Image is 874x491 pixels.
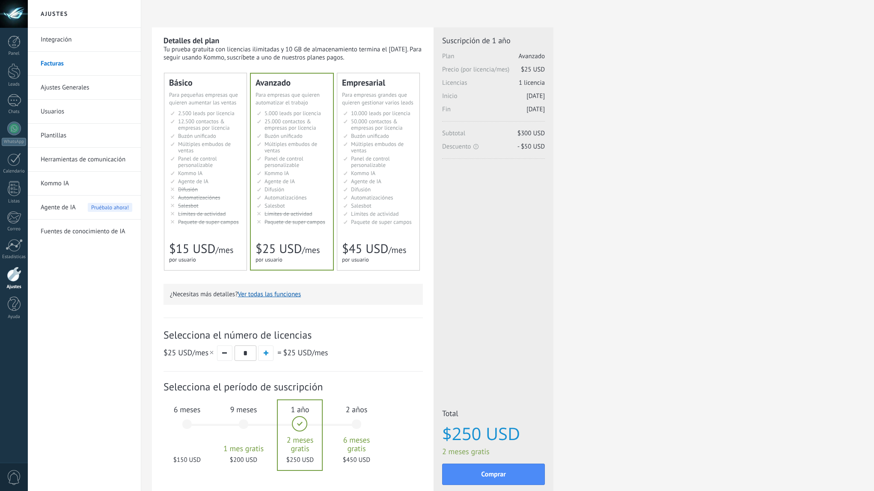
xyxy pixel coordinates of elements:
[178,194,220,201] span: Automatizaciónes
[164,36,219,45] b: Detalles del plan
[178,202,199,209] span: Salesbot
[164,456,210,464] span: $150 USD
[41,52,132,76] a: Facturas
[442,65,545,79] span: Precio (por licencia/mes)
[220,456,267,464] span: $200 USD
[526,105,545,113] span: [DATE]
[333,456,380,464] span: $450 USD
[519,79,545,87] span: 1 licencia
[521,65,545,74] span: $25 USD
[169,241,215,257] span: $15 USD
[178,132,216,140] span: Buzón unificado
[442,79,545,92] span: Licencias
[442,408,545,421] span: Total
[481,471,506,477] span: Comprar
[351,132,389,140] span: Buzón unificado
[178,210,226,217] span: Límites de actividad
[2,254,27,260] div: Estadísticas
[277,405,323,414] span: 1 año
[342,241,388,257] span: $45 USD
[28,220,141,243] li: Fuentes de conocimiento de IA
[265,110,321,117] span: 5.000 leads por licencia
[215,244,233,256] span: /mes
[351,155,390,169] span: Panel de control personalizable
[442,92,545,105] span: Inicio
[277,456,323,464] span: $250 USD
[169,78,242,87] div: Básico
[2,51,27,57] div: Panel
[265,155,303,169] span: Panel de control personalizable
[164,45,423,62] div: Tu prueba gratuita con licencias ilimitadas y 10 GB de almacenamiento termina el [DATE]. Para seg...
[2,314,27,320] div: Ayuda
[178,118,229,131] span: 12.500 contactos & empresas por licencia
[164,380,423,393] span: Selecciona el período de suscripción
[28,172,141,196] li: Kommo IA
[2,226,27,232] div: Correo
[41,196,76,220] span: Agente de IA
[2,82,27,87] div: Leads
[351,218,412,226] span: Paquete de super campos
[351,194,393,201] span: Automatizaciónes
[302,244,320,256] span: /mes
[351,140,404,154] span: Múltiples embudos de ventas
[265,132,303,140] span: Buzón unificado
[178,140,231,154] span: Múltiples embudos de ventas
[342,256,369,263] span: por usuario
[41,196,132,220] a: Agente de IA Pruébalo ahora!
[351,186,371,193] span: Difusión
[442,446,545,456] span: 2 meses gratis
[351,178,381,185] span: Agente de IA
[265,210,312,217] span: Límites de actividad
[526,92,545,100] span: [DATE]
[351,202,372,209] span: Salesbot
[388,244,406,256] span: /mes
[170,290,416,298] p: ¿Necesitas más detalles?
[265,202,285,209] span: Salesbot
[442,52,545,65] span: Plan
[178,110,235,117] span: 2.500 leads por licencia
[265,140,317,154] span: Múltiples embudos de ventas
[265,218,325,226] span: Paquete de super campos
[333,405,380,414] span: 2 años
[28,52,141,76] li: Facturas
[333,436,380,453] span: 6 meses gratis
[169,91,238,106] span: Para pequeñas empresas que quieren aumentar las ventas
[351,110,410,117] span: 10.000 leads por licencia
[2,284,27,290] div: Ajustes
[164,405,210,414] span: 6 meses
[169,256,196,263] span: por usuario
[2,199,27,204] div: Listas
[238,290,301,298] button: Ver todas las funciones
[265,178,295,185] span: Agente de IA
[277,348,281,357] span: =
[442,424,545,443] span: $250 USD
[178,178,208,185] span: Agente de IA
[351,118,402,131] span: 50.000 contactos & empresas por licencia
[28,148,141,172] li: Herramientas de comunicación
[28,124,141,148] li: Plantillas
[178,218,239,226] span: Paquete de super campos
[178,170,202,177] span: Kommo IA
[2,109,27,115] div: Chats
[164,328,423,342] span: Selecciona el número de licencias
[342,91,413,106] span: Para empresas grandes que quieren gestionar varios leads
[28,100,141,124] li: Usuarios
[41,100,132,124] a: Usuarios
[283,348,312,357] span: $25 USD
[283,348,328,357] span: /mes
[442,464,545,485] button: Comprar
[2,169,27,174] div: Calendario
[2,138,26,146] div: WhatsApp
[265,186,284,193] span: Difusión
[265,170,289,177] span: Kommo IA
[41,76,132,100] a: Ajustes Generales
[517,129,545,137] span: $300 USD
[41,124,132,148] a: Plantillas
[164,348,192,357] span: $25 USD
[256,78,328,87] div: Avanzado
[277,436,323,453] span: 2 meses gratis
[41,220,132,244] a: Fuentes de conocimiento de IA
[442,105,545,119] span: Fin
[351,210,399,217] span: Límites de actividad
[519,52,545,60] span: Avanzado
